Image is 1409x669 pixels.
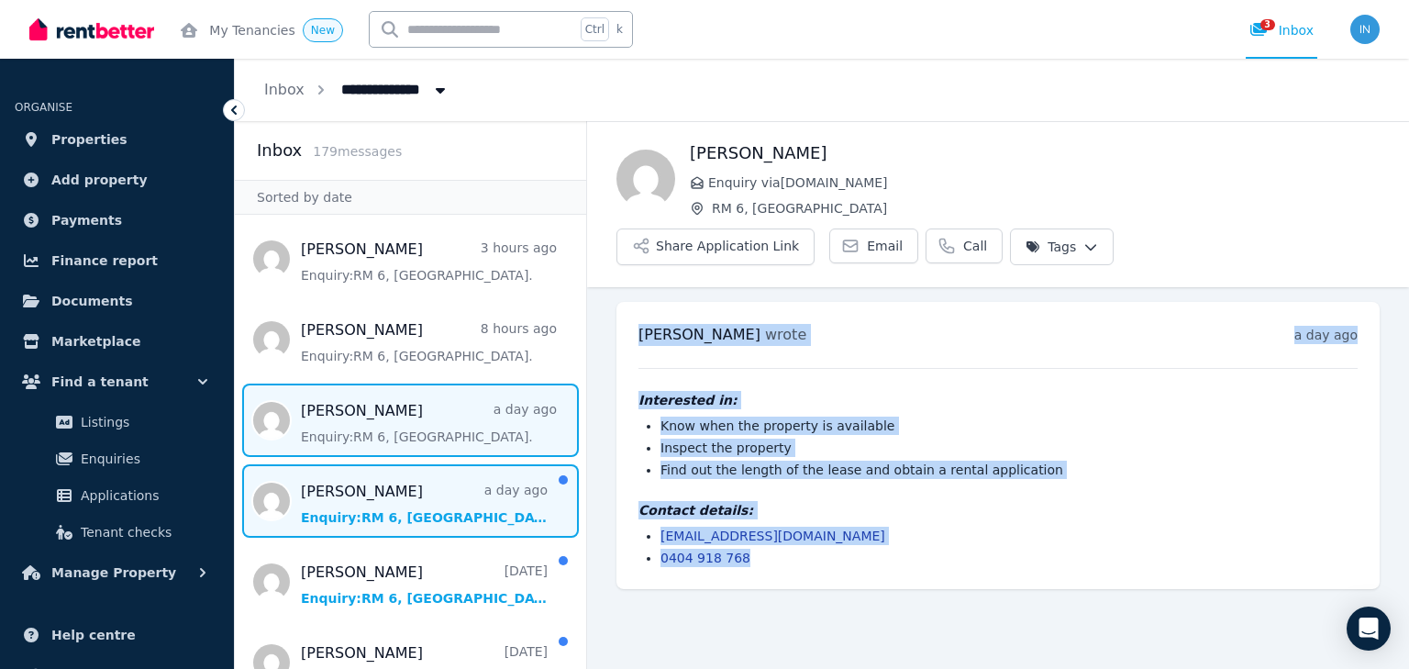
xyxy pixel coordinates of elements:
[15,162,219,198] a: Add property
[712,199,1380,217] span: RM 6, [GEOGRAPHIC_DATA]
[1347,607,1391,651] div: Open Intercom Messenger
[235,180,586,215] div: Sorted by date
[81,521,205,543] span: Tenant checks
[867,237,903,255] span: Email
[660,417,1358,435] li: Know when the property is available
[1010,229,1114,265] button: Tags
[1260,19,1275,30] span: 3
[51,209,122,231] span: Payments
[22,477,212,514] a: Applications
[15,202,219,239] a: Payments
[51,624,136,646] span: Help centre
[581,17,609,41] span: Ctrl
[660,551,750,565] a: 0404 918 768
[15,121,219,158] a: Properties
[235,59,479,121] nav: Breadcrumb
[301,400,557,446] a: [PERSON_NAME]a day agoEnquiry:RM 6, [GEOGRAPHIC_DATA].
[660,439,1358,457] li: Inspect the property
[51,330,140,352] span: Marketplace
[301,481,548,527] a: [PERSON_NAME]a day agoEnquiry:RM 6, [GEOGRAPHIC_DATA].
[616,229,815,265] button: Share Application Link
[301,239,557,284] a: [PERSON_NAME]3 hours agoEnquiry:RM 6, [GEOGRAPHIC_DATA].
[15,323,219,360] a: Marketplace
[638,501,1358,519] h4: Contact details:
[22,514,212,551] a: Tenant checks
[1249,21,1314,39] div: Inbox
[1026,238,1076,256] span: Tags
[81,411,205,433] span: Listings
[51,562,176,584] span: Manage Property
[708,173,1380,192] span: Enquiry via [DOMAIN_NAME]
[829,229,918,263] a: Email
[15,617,219,653] a: Help centre
[616,150,675,208] img: Steffan Cox
[15,242,219,279] a: Finance report
[15,101,72,114] span: ORGANISE
[765,326,806,343] span: wrote
[616,22,623,37] span: k
[22,404,212,440] a: Listings
[15,363,219,400] button: Find a tenant
[81,448,205,470] span: Enquiries
[29,16,154,43] img: RentBetter
[301,319,557,365] a: [PERSON_NAME]8 hours agoEnquiry:RM 6, [GEOGRAPHIC_DATA].
[963,237,987,255] span: Call
[51,290,133,312] span: Documents
[81,485,205,507] span: Applications
[264,81,305,98] a: Inbox
[1294,328,1358,342] time: a day ago
[15,554,219,591] button: Manage Property
[51,169,148,191] span: Add property
[311,24,335,37] span: New
[1350,15,1380,44] img: info@museliving.com.au
[690,140,1380,166] h1: [PERSON_NAME]
[15,283,219,319] a: Documents
[51,371,149,393] span: Find a tenant
[51,250,158,272] span: Finance report
[660,529,885,543] a: [EMAIL_ADDRESS][DOMAIN_NAME]
[51,128,128,151] span: Properties
[638,326,760,343] span: [PERSON_NAME]
[313,144,402,159] span: 179 message s
[257,138,302,163] h2: Inbox
[22,440,212,477] a: Enquiries
[660,461,1358,479] li: Find out the length of the lease and obtain a rental application
[638,391,1358,409] h4: Interested in:
[926,229,1003,263] a: Call
[301,562,548,608] a: [PERSON_NAME][DATE]Enquiry:RM 6, [GEOGRAPHIC_DATA].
